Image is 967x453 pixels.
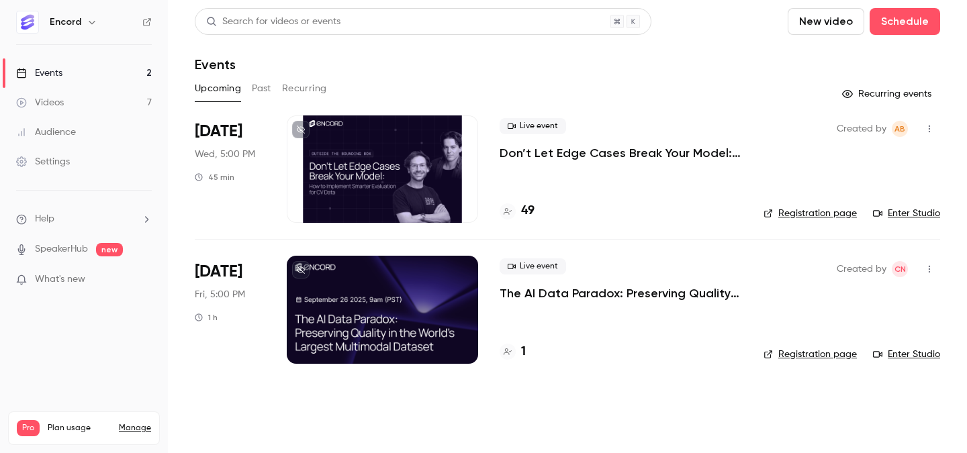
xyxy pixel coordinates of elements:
span: Plan usage [48,423,111,434]
img: Encord [17,11,38,33]
div: Videos [16,96,64,109]
button: Upcoming [195,78,241,99]
a: The AI Data Paradox: Preserving Quality in the World's Largest Multimodal Dataset [500,285,742,301]
span: new [96,243,123,256]
div: Events [16,66,62,80]
div: Search for videos or events [206,15,340,29]
span: Wed, 5:00 PM [195,148,255,161]
h6: Encord [50,15,81,29]
a: SpeakerHub [35,242,88,256]
li: help-dropdown-opener [16,212,152,226]
span: [DATE] [195,261,242,283]
div: Sep 26 Fri, 5:00 PM (Europe/London) [195,256,265,363]
span: Created by [837,261,886,277]
button: Past [252,78,271,99]
button: Recurring events [836,83,940,105]
span: CN [894,261,906,277]
h1: Events [195,56,236,72]
span: Created by [837,121,886,137]
a: Enter Studio [873,207,940,220]
a: 1 [500,343,526,361]
a: Manage [119,423,151,434]
a: Don’t Let Edge Cases Break Your Model: How to Implement Smarter Evaluation for CV Data [500,145,742,161]
h4: 1 [521,343,526,361]
div: Audience [16,125,76,139]
span: AB [894,121,905,137]
span: Annabel Benjamin [892,121,908,137]
span: Chloe Noble [892,261,908,277]
a: Registration page [764,348,857,361]
span: What's new [35,272,85,287]
span: Pro [17,420,40,436]
span: Live event [500,118,566,134]
div: 45 min [195,172,234,183]
a: Registration page [764,207,857,220]
div: 1 h [195,312,218,323]
span: [DATE] [195,121,242,142]
h4: 49 [521,202,535,220]
a: 49 [500,202,535,220]
button: Schedule [870,8,940,35]
span: Live event [500,258,566,274]
span: Fri, 5:00 PM [195,288,245,301]
button: New video [788,8,864,35]
div: Sep 24 Wed, 5:00 PM (Europe/London) [195,115,265,223]
a: Enter Studio [873,348,940,361]
button: Recurring [282,78,327,99]
iframe: Noticeable Trigger [136,274,152,286]
div: Settings [16,155,70,168]
span: Help [35,212,54,226]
